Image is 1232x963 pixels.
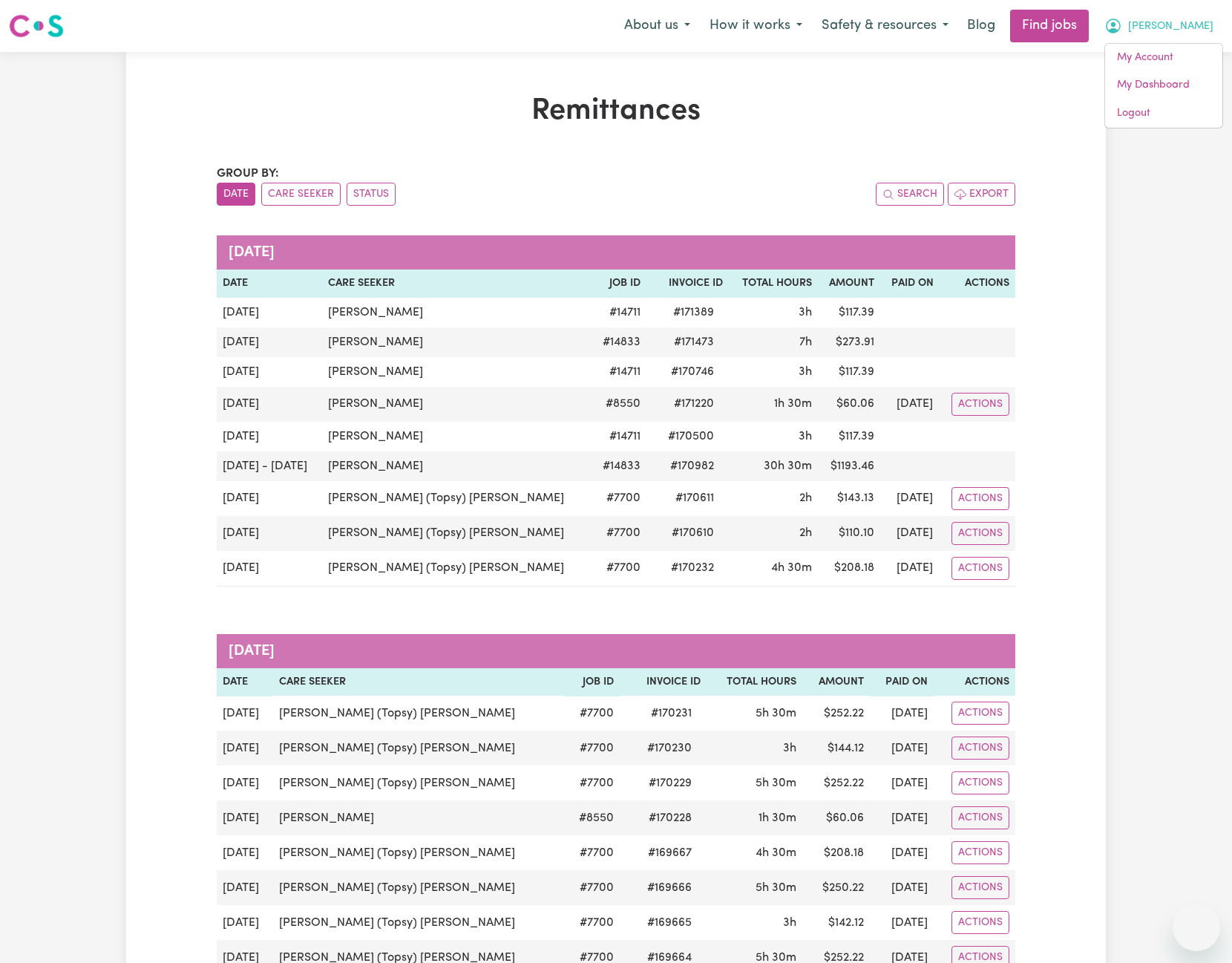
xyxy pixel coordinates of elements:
[934,668,1015,696] th: Actions
[1105,71,1222,99] a: My Dashboard
[951,702,1009,725] button: Actions
[783,917,796,929] span: 3 hours
[322,298,592,327] td: [PERSON_NAME]
[880,551,940,587] td: [DATE]
[217,668,273,696] th: Date
[217,870,273,905] td: [DATE]
[951,911,1009,934] button: Actions
[347,183,396,206] button: sort invoices by paid status
[951,771,1009,794] button: Actions
[217,731,273,765] td: [DATE]
[951,393,1009,416] button: Actions
[818,516,880,551] td: $ 110.10
[665,395,723,413] span: # 171220
[729,270,818,298] th: Total Hours
[870,765,934,800] td: [DATE]
[1105,44,1222,72] a: My Account
[951,737,1009,760] button: Actions
[951,487,1009,510] button: Actions
[758,812,796,824] span: 1 hour 30 minutes
[273,765,564,800] td: [PERSON_NAME] (Topsy) [PERSON_NAME]
[565,870,620,905] td: # 7700
[951,557,1009,580] button: Actions
[880,387,940,422] td: [DATE]
[592,516,646,551] td: # 7700
[799,336,812,348] span: 7 hours
[565,835,620,870] td: # 7700
[9,9,64,43] a: Careseekers logo
[707,668,802,696] th: Total Hours
[951,522,1009,545] button: Actions
[880,481,940,516] td: [DATE]
[870,870,934,905] td: [DATE]
[939,270,1015,298] th: Actions
[870,800,934,835] td: [DATE]
[663,524,723,542] span: # 170610
[870,835,934,870] td: [DATE]
[756,777,796,789] span: 5 hours 30 minutes
[217,422,322,451] td: [DATE]
[9,13,64,39] img: Careseekers logo
[646,270,729,298] th: Invoice ID
[322,516,592,551] td: [PERSON_NAME] (Topsy) [PERSON_NAME]
[1105,99,1222,128] a: Logout
[642,705,701,722] span: # 170231
[756,847,796,859] span: 4 hours 30 minutes
[217,634,1015,668] caption: [DATE]
[217,387,322,422] td: [DATE]
[666,489,723,507] span: # 170611
[802,668,869,696] th: Amount
[592,327,646,357] td: # 14833
[664,304,723,321] span: # 171389
[592,270,646,298] th: Job ID
[876,183,944,206] button: Search
[217,451,322,481] td: [DATE] - [DATE]
[802,731,869,765] td: $ 144.12
[665,333,723,351] span: # 171473
[802,870,869,905] td: $ 250.22
[273,696,564,731] td: [PERSON_NAME] (Topsy) [PERSON_NAME]
[818,357,880,387] td: $ 117.39
[661,457,723,475] span: # 170982
[802,905,869,940] td: $ 142.12
[818,481,880,516] td: $ 143.13
[799,307,812,319] span: 3 hours
[948,183,1015,206] button: Export
[322,327,592,357] td: [PERSON_NAME]
[322,387,592,422] td: [PERSON_NAME]
[565,696,620,731] td: # 7700
[592,451,646,481] td: # 14833
[322,270,592,298] th: Care Seeker
[217,905,273,940] td: [DATE]
[273,731,564,765] td: [PERSON_NAME] (Topsy) [PERSON_NAME]
[322,551,592,587] td: [PERSON_NAME] (Topsy) [PERSON_NAME]
[322,357,592,387] td: [PERSON_NAME]
[217,800,273,835] td: [DATE]
[951,806,1009,829] button: Actions
[565,905,620,940] td: # 7700
[818,451,880,481] td: $ 1193.46
[273,668,564,696] th: Care Seeker
[615,10,700,42] button: About us
[799,527,812,539] span: 2 hours
[783,742,796,754] span: 3 hours
[217,516,322,551] td: [DATE]
[638,740,701,757] span: # 170230
[870,696,934,731] td: [DATE]
[662,363,723,381] span: # 170746
[771,562,812,574] span: 4 hours 30 minutes
[273,905,564,940] td: [PERSON_NAME] (Topsy) [PERSON_NAME]
[951,841,1009,864] button: Actions
[818,270,880,298] th: Amount
[756,882,796,894] span: 5 hours 30 minutes
[565,668,620,696] th: Job ID
[802,835,869,870] td: $ 208.18
[322,451,592,481] td: [PERSON_NAME]
[799,366,812,378] span: 3 hours
[802,765,869,800] td: $ 252.22
[951,876,1009,899] button: Actions
[764,460,812,472] span: 30 hours 30 minutes
[217,298,322,327] td: [DATE]
[217,481,322,516] td: [DATE]
[958,10,1004,42] a: Blog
